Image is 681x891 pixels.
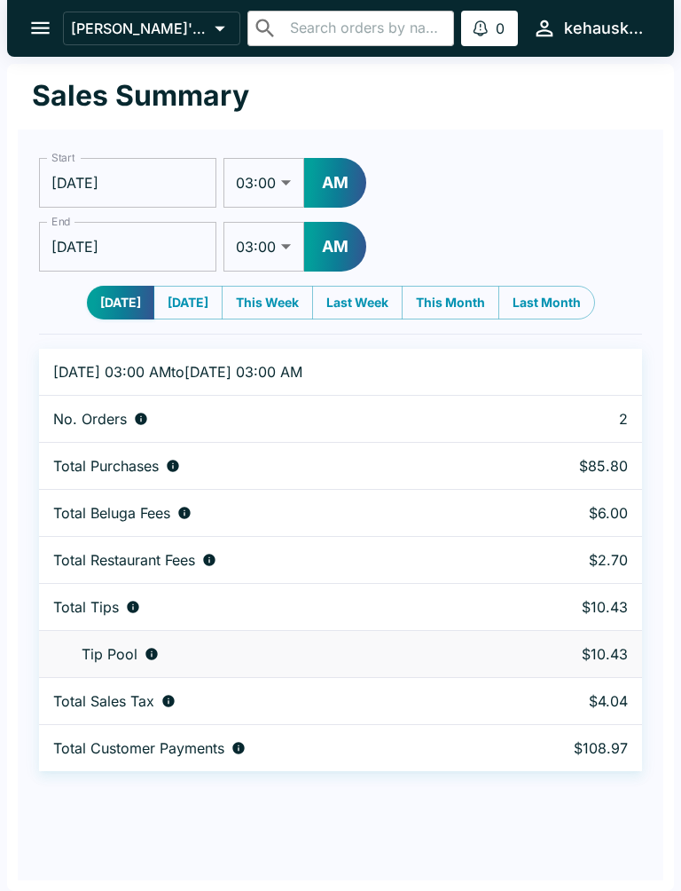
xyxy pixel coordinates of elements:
p: 0 [496,20,505,37]
button: [DATE] [87,286,154,319]
p: Total Restaurant Fees [53,551,195,569]
h1: Sales Summary [32,78,249,114]
input: Choose date, selected date is Sep 9, 2025 [39,158,216,208]
div: Combined individual and pooled tips [53,598,489,616]
p: $10.43 [518,598,628,616]
div: Total amount paid for orders by diners [53,739,489,757]
button: Last Month [498,286,595,319]
p: [PERSON_NAME]'s Kitchen [71,20,207,37]
p: $108.97 [518,739,628,757]
div: Fees paid by diners to restaurant [53,551,489,569]
p: $4.04 [518,692,628,710]
p: $6.00 [518,504,628,522]
label: End [51,214,71,229]
p: Total Sales Tax [53,692,154,710]
p: $85.80 [518,457,628,475]
p: [DATE] 03:00 AM to [DATE] 03:00 AM [53,363,489,381]
button: [PERSON_NAME]'s Kitchen [63,12,240,45]
p: Tip Pool [82,645,137,663]
div: Sales tax paid by diners [53,692,489,710]
p: $2.70 [518,551,628,569]
div: Aggregate order subtotals [53,457,489,475]
div: Fees paid by diners to Beluga [53,504,489,522]
p: Total Beluga Fees [53,504,170,522]
div: Number of orders placed [53,410,489,428]
button: [DATE] [153,286,223,319]
p: Total Tips [53,598,119,616]
button: open drawer [18,5,63,51]
div: Tips unclaimed by a waiter [53,645,489,663]
input: Search orders by name or phone number [285,16,447,41]
p: $10.43 [518,645,628,663]
p: Total Purchases [53,457,159,475]
button: This Week [222,286,313,319]
p: 2 [518,410,628,428]
div: kehauskitchen [564,18,646,39]
button: AM [304,158,366,208]
button: AM [304,222,366,272]
button: kehauskitchen [525,9,653,47]
input: Choose date, selected date is Sep 10, 2025 [39,222,216,272]
p: Total Customer Payments [53,739,224,757]
p: No. Orders [53,410,127,428]
button: This Month [402,286,499,319]
button: Last Week [312,286,403,319]
label: Start [51,150,74,165]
